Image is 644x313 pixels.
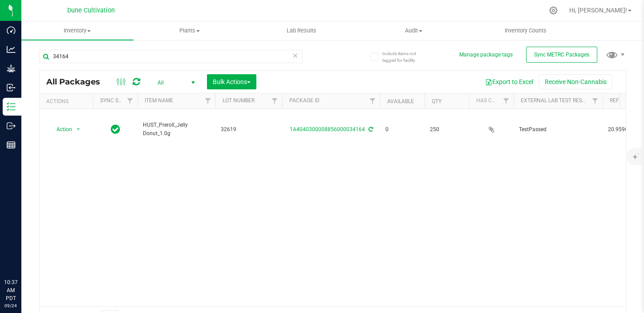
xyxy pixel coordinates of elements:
[289,97,320,104] a: Package ID
[548,6,559,15] div: Manage settings
[39,50,303,63] input: Search Package ID, Item Name, SKU, Lot or Part Number...
[49,123,73,136] span: Action
[7,140,16,149] inline-svg: Reports
[534,52,589,58] span: Sync METRC Packages
[430,125,464,134] span: 250
[7,64,16,73] inline-svg: Grow
[21,21,134,40] a: Inventory
[499,93,514,108] a: Filter
[207,74,256,89] button: Bulk Actions
[385,125,419,134] span: 0
[479,74,539,89] button: Export to Excel
[367,126,373,132] span: Sync from Compliance System
[4,278,17,302] p: 10:37 AM PDT
[46,98,89,104] div: Actions
[519,125,597,134] span: TestPassed
[526,47,597,63] button: Sync METRC Packages
[569,7,627,14] span: Hi, [PERSON_NAME]!
[470,21,582,40] a: Inventory Counts
[387,98,414,104] a: Available
[134,27,245,35] span: Plants
[459,51,513,59] button: Manage package tags
[4,302,17,309] p: 09/24
[145,97,173,104] a: Item Name
[123,93,138,108] a: Filter
[382,50,427,64] span: Include items not tagged for facility
[221,125,277,134] span: 32619
[201,93,215,108] a: Filter
[21,27,134,35] span: Inventory
[275,27,328,35] span: Lab Results
[111,123,120,136] span: In Sync
[432,98,441,104] a: Qty
[143,121,210,138] span: HUST_Preroll_Jelly Donut_1.0g
[357,21,470,40] a: Audit
[493,27,559,35] span: Inventory Counts
[267,93,282,108] a: Filter
[588,93,603,108] a: Filter
[73,123,84,136] span: select
[365,93,380,108] a: Filter
[7,121,16,130] inline-svg: Outbound
[134,21,246,40] a: Plants
[469,93,514,109] th: Has COA
[100,97,134,104] a: Sync Status
[213,78,251,85] span: Bulk Actions
[539,74,612,89] button: Receive Non-Cannabis
[7,102,16,111] inline-svg: Inventory
[7,26,16,35] inline-svg: Dashboard
[67,7,115,14] span: Dune Cultivation
[9,242,36,269] iframe: Resource center
[46,77,109,87] span: All Packages
[290,126,365,132] a: 1A4040300008856000034164
[7,45,16,54] inline-svg: Analytics
[358,27,469,35] span: Audit
[292,50,299,61] span: Clear
[7,83,16,92] inline-svg: Inbound
[246,21,358,40] a: Lab Results
[521,97,591,104] a: External Lab Test Result
[223,97,255,104] a: Lot Number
